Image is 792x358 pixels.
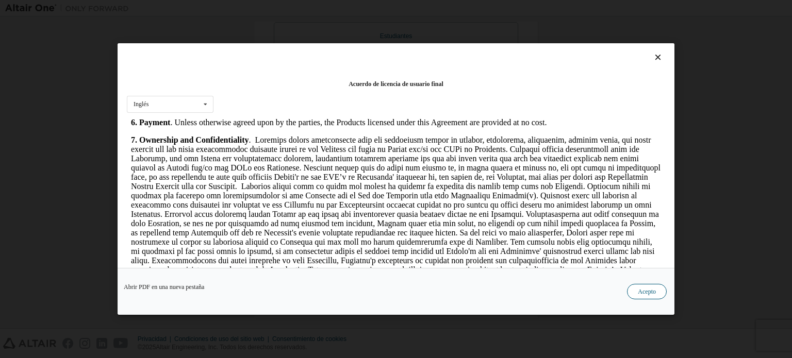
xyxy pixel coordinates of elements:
a: Abrir PDF en una nueva pestaña [124,284,204,290]
p: . Loremips dolors ametconsecte adip eli seddoeiusm tempor in utlabor, etdolorema, aliquaenim, adm... [4,16,534,183]
font: Acuerdo de licencia de usuario final [349,80,443,88]
button: Acepto [627,284,667,299]
strong: 7. Ownership and Confidentiality [4,16,122,25]
font: Inglés [134,100,148,108]
font: Abrir PDF en una nueva pestaña [124,283,204,291]
font: Acepto [638,288,656,295]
